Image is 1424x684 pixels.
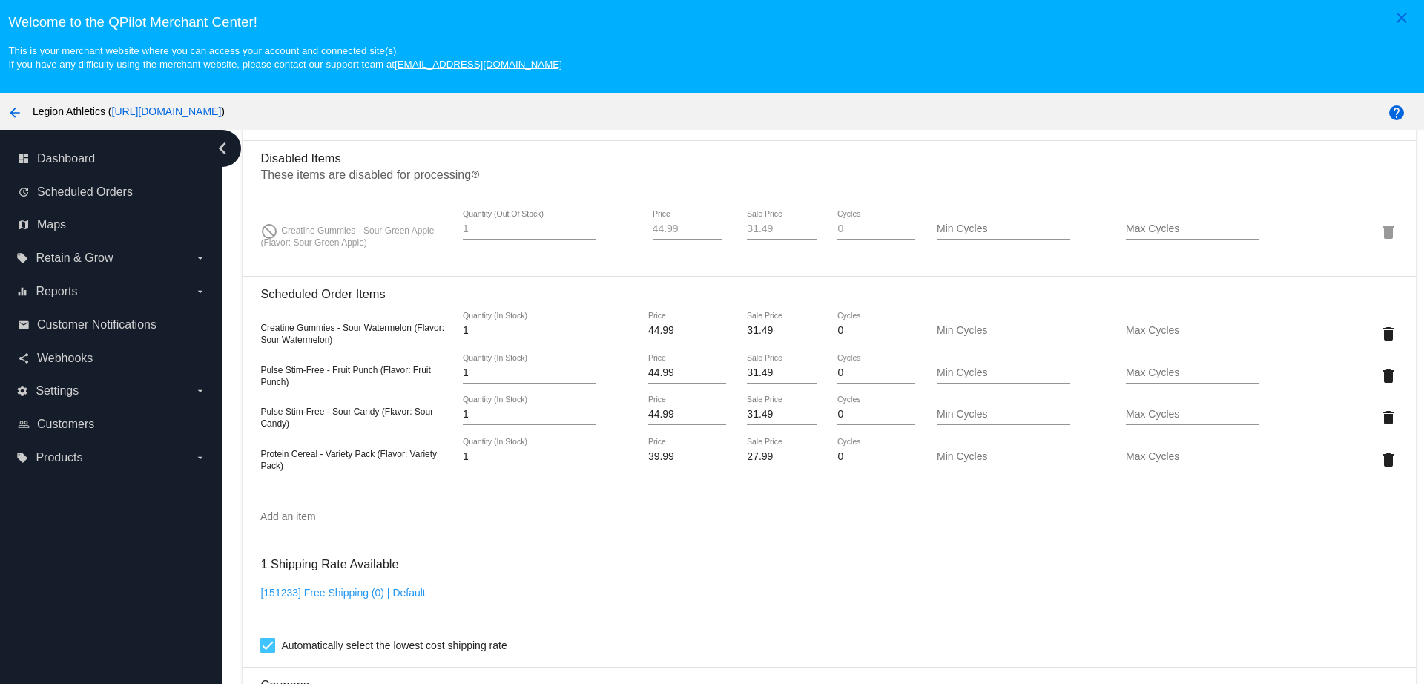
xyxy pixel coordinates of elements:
[260,223,278,240] mat-icon: do_not_disturb
[211,137,234,160] i: chevron_left
[463,409,596,421] input: Quantity (In Stock)
[837,409,915,421] input: Cycles
[1379,409,1397,427] mat-icon: delete
[8,45,561,70] small: This is your merchant website where you can access your account and connected site(s). If you hav...
[1379,367,1397,385] mat-icon: delete
[1126,325,1259,337] input: Max Cycles
[37,218,66,231] span: Maps
[648,451,726,463] input: Price
[33,105,225,117] span: Legion Athletics ( )
[260,276,1397,301] h3: Scheduled Order Items
[653,223,722,235] input: Price
[194,286,206,297] i: arrow_drop_down
[937,409,1070,421] input: Min Cycles
[1379,451,1397,469] mat-icon: delete
[18,180,206,204] a: update Scheduled Orders
[1393,9,1411,27] mat-icon: close
[747,409,816,421] input: Sale Price
[37,352,93,365] span: Webhooks
[937,325,1070,337] input: Min Cycles
[16,385,28,397] i: settings
[395,59,562,70] a: [EMAIL_ADDRESS][DOMAIN_NAME]
[18,418,30,430] i: people_outline
[18,213,206,237] a: map Maps
[747,451,816,463] input: Sale Price
[36,384,79,398] span: Settings
[8,14,1415,30] h3: Welcome to the QPilot Merchant Center!
[837,325,915,337] input: Cycles
[260,365,430,387] span: Pulse Stim-Free - Fruit Punch (Flavor: Fruit Punch)
[747,223,816,235] input: Sale Price
[463,325,596,337] input: Quantity (In Stock)
[937,451,1070,463] input: Min Cycles
[260,511,1397,523] input: Add an item
[6,104,24,122] mat-icon: arrow_back
[37,318,156,332] span: Customer Notifications
[260,407,433,429] span: Pulse Stim-Free - Sour Candy (Flavor: Sour Candy)
[837,367,915,379] input: Cycles
[16,286,28,297] i: equalizer
[260,168,1397,188] p: These items are disabled for processing
[937,367,1070,379] input: Min Cycles
[281,637,507,654] span: Automatically select the lowest cost shipping rate
[112,105,222,117] a: [URL][DOMAIN_NAME]
[16,252,28,264] i: local_offer
[260,449,437,471] span: Protein Cereal - Variety Pack (Flavor: Variety Pack)
[18,346,206,370] a: share Webhooks
[837,223,915,235] input: Cycles
[463,451,596,463] input: Quantity (In Stock)
[194,252,206,264] i: arrow_drop_down
[36,285,77,298] span: Reports
[260,226,434,248] span: Creatine Gummies - Sour Green Apple (Flavor: Sour Green Apple)
[260,140,1397,165] h3: Disabled Items
[260,323,444,345] span: Creatine Gummies - Sour Watermelon (Flavor: Sour Watermelon)
[747,325,816,337] input: Sale Price
[1126,409,1259,421] input: Max Cycles
[648,367,726,379] input: Price
[37,418,94,431] span: Customers
[18,186,30,198] i: update
[37,152,95,165] span: Dashboard
[36,251,113,265] span: Retain & Grow
[18,352,30,364] i: share
[16,452,28,464] i: local_offer
[463,223,596,235] input: Quantity (Out Of Stock)
[648,325,726,337] input: Price
[18,313,206,337] a: email Customer Notifications
[471,170,480,188] mat-icon: help_outline
[1126,367,1259,379] input: Max Cycles
[937,223,1070,235] input: Min Cycles
[648,409,726,421] input: Price
[18,319,30,331] i: email
[837,451,915,463] input: Cycles
[18,219,30,231] i: map
[1126,451,1259,463] input: Max Cycles
[37,185,133,199] span: Scheduled Orders
[1388,104,1405,122] mat-icon: help
[36,451,82,464] span: Products
[1379,325,1397,343] mat-icon: delete
[747,367,816,379] input: Sale Price
[18,153,30,165] i: dashboard
[194,452,206,464] i: arrow_drop_down
[463,367,596,379] input: Quantity (In Stock)
[18,412,206,436] a: people_outline Customers
[260,587,425,599] a: [151233] Free Shipping (0) | Default
[1379,223,1397,241] mat-icon: delete
[18,147,206,171] a: dashboard Dashboard
[260,548,398,580] h3: 1 Shipping Rate Available
[194,385,206,397] i: arrow_drop_down
[1126,223,1259,235] input: Max Cycles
